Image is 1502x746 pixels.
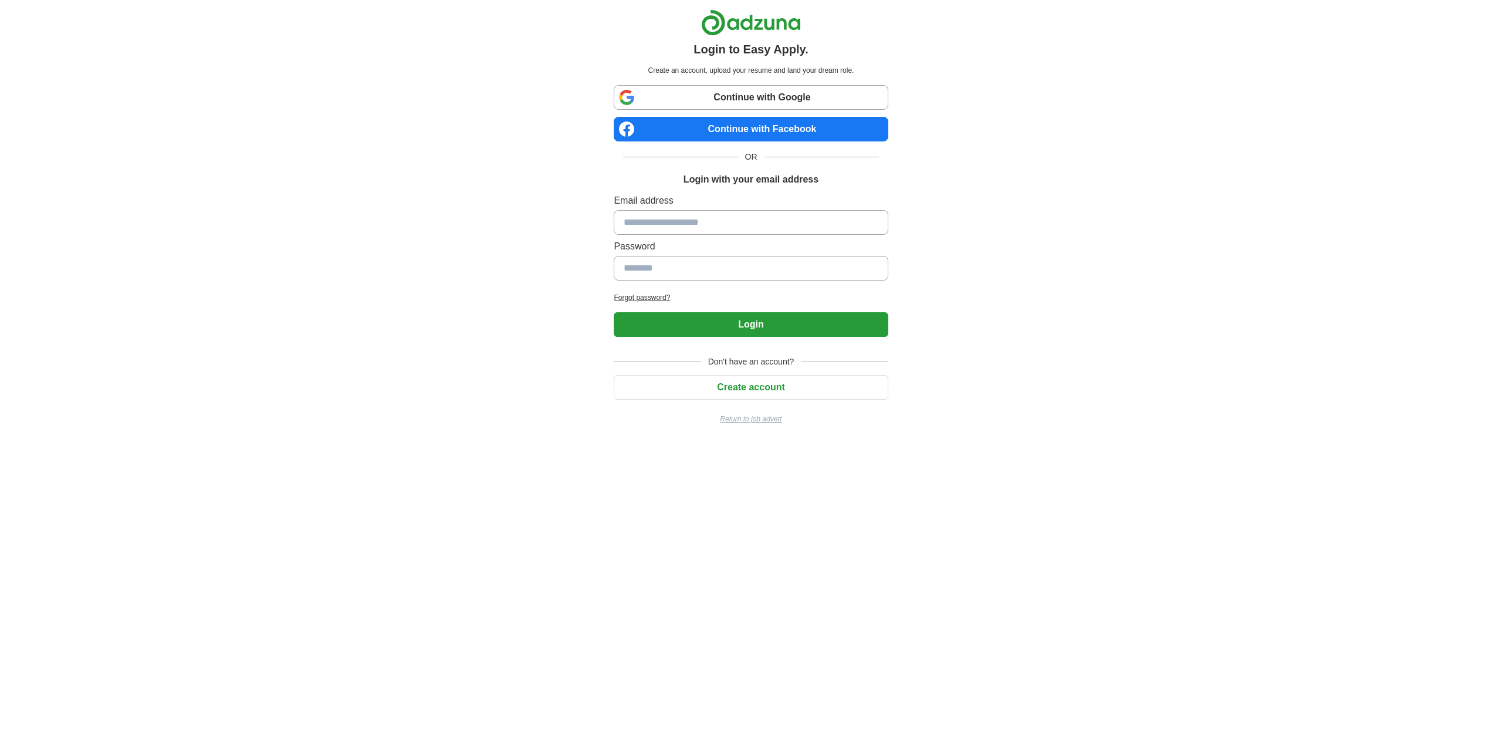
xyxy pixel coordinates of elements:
[614,312,888,337] button: Login
[684,173,818,187] h1: Login with your email address
[614,375,888,400] button: Create account
[701,356,801,368] span: Don't have an account?
[614,292,888,303] a: Forgot password?
[614,239,888,254] label: Password
[701,9,801,36] img: Adzuna logo
[738,151,764,163] span: OR
[614,85,888,110] a: Continue with Google
[614,117,888,141] a: Continue with Facebook
[614,382,888,392] a: Create account
[616,65,885,76] p: Create an account, upload your resume and land your dream role.
[694,40,808,58] h1: Login to Easy Apply.
[614,414,888,424] a: Return to job advert
[614,194,888,208] label: Email address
